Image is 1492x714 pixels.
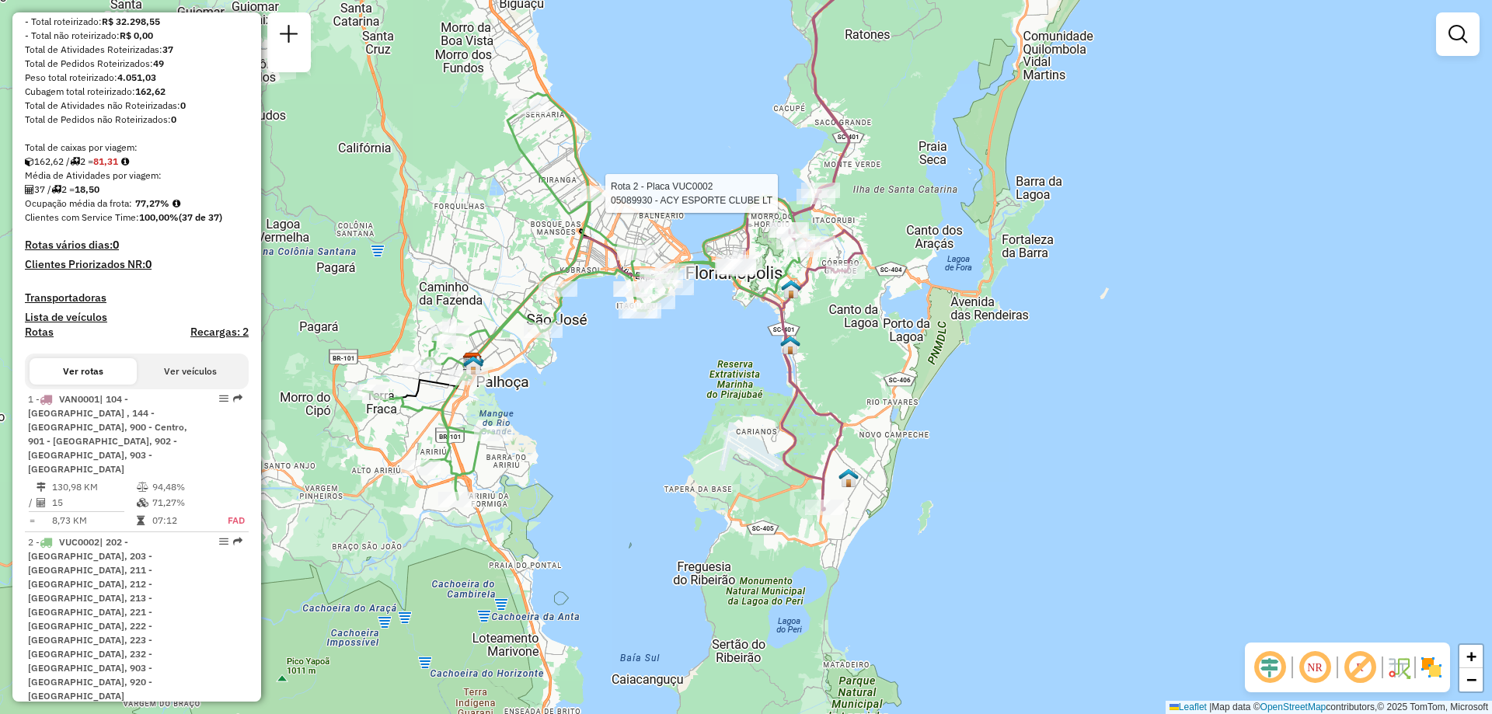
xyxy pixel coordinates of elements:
td: 71,27% [152,495,212,510]
i: Total de Atividades [25,185,34,194]
strong: 18,50 [75,183,99,195]
img: 712 UDC Full Palhoça [463,355,483,375]
a: Exibir filtros [1442,19,1473,50]
h4: Rotas vários dias: [25,239,249,252]
i: % de utilização do peso [137,482,148,492]
img: Exibir/Ocultar setores [1419,655,1444,680]
div: Total de Pedidos Roteirizados: [25,57,249,71]
span: + [1466,646,1476,666]
span: 1 - [28,393,187,475]
strong: 37 [162,44,173,55]
i: Meta Caixas/viagem: 172,72 Diferença: -91,41 [121,157,129,166]
div: Cubagem total roteirizado: [25,85,249,99]
div: Map data © contributors,© 2025 TomTom, Microsoft [1166,701,1492,714]
img: Ilha Centro [781,279,801,299]
em: Rota exportada [233,394,242,403]
img: Fluxo de ruas [1386,655,1411,680]
span: | 104 - [GEOGRAPHIC_DATA] , 144 - [GEOGRAPHIC_DATA], 900 - Centro, 901 - [GEOGRAPHIC_DATA], 902 -... [28,393,187,475]
i: Total de rotas [51,185,61,194]
div: Total de Atividades não Roteirizadas: [25,99,249,113]
span: Ocultar NR [1296,649,1333,686]
strong: 0 [113,238,119,252]
em: Opções [219,394,228,403]
a: Zoom in [1459,645,1483,668]
a: Rotas [25,326,54,339]
td: FAD [212,513,246,528]
h4: Clientes Priorizados NR: [25,258,249,271]
strong: R$ 32.298,55 [102,16,160,27]
strong: 77,27% [135,197,169,209]
div: 37 / 2 = [25,183,249,197]
i: % de utilização da cubagem [137,498,148,507]
td: 94,48% [152,479,212,495]
a: Leaflet [1170,702,1207,712]
strong: (37 de 37) [179,211,222,223]
img: CDD Florianópolis [462,352,483,372]
span: VUC0002 [59,536,99,548]
em: Média calculada utilizando a maior ocupação (%Peso ou %Cubagem) de cada rota da sessão. Rotas cro... [173,199,180,208]
h4: Recargas: 2 [190,326,249,339]
div: Peso total roteirizado: [25,71,249,85]
td: = [28,513,36,528]
span: Clientes com Service Time: [25,211,139,223]
strong: 162,62 [135,85,166,97]
span: Exibir rótulo [1341,649,1379,686]
div: Total de caixas por viagem: [25,141,249,155]
div: Total de Atividades Roteirizadas: [25,43,249,57]
button: Ver veículos [137,358,244,385]
i: Tempo total em rota [137,516,145,525]
div: Total de Pedidos não Roteirizados: [25,113,249,127]
td: 15 [51,495,136,510]
span: Ocupação média da frota: [25,197,132,209]
div: Média de Atividades por viagem: [25,169,249,183]
h4: Transportadoras [25,291,249,305]
div: 162,62 / 2 = [25,155,249,169]
h4: Lista de veículos [25,311,249,324]
td: 130,98 KM [51,479,136,495]
em: Opções [219,537,228,546]
span: VAN0001 [59,393,99,405]
strong: 100,00% [139,211,179,223]
span: | [1209,702,1211,712]
td: / [28,495,36,510]
strong: R$ 0,00 [120,30,153,41]
a: Nova sessão e pesquisa [274,19,305,54]
span: − [1466,670,1476,689]
a: OpenStreetMap [1260,702,1326,712]
i: Cubagem total roteirizado [25,157,34,166]
em: Rota exportada [233,537,242,546]
span: Ocultar deslocamento [1251,649,1288,686]
img: FAD - Pirajubae [780,335,800,355]
a: Zoom out [1459,668,1483,691]
i: Distância Total [37,482,46,492]
img: 2368 - Warecloud Autódromo [838,468,859,488]
strong: 49 [153,57,164,69]
span: 2 - [28,536,152,702]
button: Ver rotas [30,358,137,385]
div: - Total roteirizado: [25,15,249,29]
i: Total de rotas [70,157,80,166]
strong: 0 [171,113,176,125]
td: 07:12 [152,513,212,528]
strong: 81,31 [93,155,118,167]
div: - Total não roteirizado: [25,29,249,43]
strong: 4.051,03 [117,71,156,83]
strong: 0 [180,99,186,111]
i: Total de Atividades [37,498,46,507]
td: 8,73 KM [51,513,136,528]
strong: 0 [145,257,152,271]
